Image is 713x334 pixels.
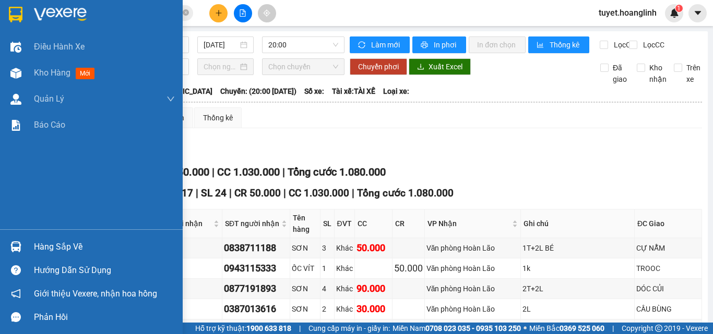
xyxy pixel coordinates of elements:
span: Tổng cước 1.080.000 [288,166,386,178]
span: Quản Lý [34,92,64,105]
div: Khác [336,283,353,294]
span: In phơi [434,39,458,51]
div: HOÀNH [149,241,220,255]
span: CR 50.000 [234,187,281,199]
button: file-add [234,4,252,22]
td: CẦU BÙNG [635,299,702,319]
span: message [11,312,21,322]
div: Văn phòng Hoàn Lão [426,283,519,294]
div: Văn phòng Hoàn Lão [426,303,519,315]
span: caret-down [693,8,703,18]
div: ỐC VÍT [292,263,318,274]
span: question-circle [11,265,21,275]
div: 50.000 [394,261,423,276]
span: Chọn chuyến [268,59,338,75]
div: SƠN [292,242,318,254]
td: 0877191893 [222,279,290,299]
div: Khác [336,242,353,254]
div: Khác [336,263,353,274]
div: 1T+2L BÉ [522,242,633,254]
th: ĐC Giao [635,209,702,238]
div: Văn phòng Hoàn Lão [426,242,519,254]
div: 2L [522,303,633,315]
span: Miền Nam [393,323,521,334]
span: 20:00 [268,37,338,53]
span: Chuyến: (20:00 [DATE]) [220,85,296,97]
div: Phản hồi [34,310,175,325]
div: 4 [322,283,332,294]
span: tuyet.hoanglinh [590,6,665,19]
th: SL [320,209,335,238]
td: TROOC [635,258,702,279]
span: | [229,187,232,199]
img: warehouse-icon [10,42,21,53]
span: Xuất Excel [429,61,462,72]
button: downloadXuất Excel [409,58,471,75]
td: QUYẾT [147,279,222,299]
th: CR [393,209,425,238]
span: CR 50.000 [161,166,209,178]
strong: 1900 633 818 [246,324,291,332]
div: SƠN [292,283,318,294]
td: HOÀNH [147,238,222,258]
span: Lọc CC [639,39,666,51]
input: Chọn ngày [204,61,238,72]
div: QUYẾT [149,281,220,296]
span: SĐT người nhận [225,218,279,229]
span: Giới thiệu Vexere, nhận hoa hồng [34,287,157,300]
div: 3 [322,242,332,254]
span: aim [263,9,270,17]
span: Thống kê [550,39,581,51]
span: | [299,323,301,334]
div: 0838711188 [224,241,288,255]
div: 0387013616 [224,302,288,316]
span: close-circle [183,9,189,16]
button: syncLàm mới [350,36,410,53]
strong: 0369 525 060 [560,324,604,332]
td: 0387013616 [222,299,290,319]
sup: 1 [675,5,683,12]
span: Trên xe [682,62,705,85]
td: THẮNG [147,299,222,319]
th: Tên hàng [290,209,320,238]
img: warehouse-icon [10,68,21,79]
span: copyright [655,325,662,332]
span: Đã giao [609,62,631,85]
img: icon-new-feature [670,8,679,18]
span: Số xe: [304,85,324,97]
td: Văn phòng Hoàn Lão [425,279,521,299]
span: VP Nhận [427,218,510,229]
div: Hướng dẫn sử dụng [34,263,175,278]
span: printer [421,41,430,50]
span: Hỗ trợ kỹ thuật: [195,323,291,334]
div: 2T+2L [522,283,633,294]
span: bar-chart [537,41,545,50]
div: Hàng sắp về [34,239,175,255]
img: solution-icon [10,120,21,131]
div: Thống kê [203,112,233,123]
span: Điều hành xe [34,40,85,53]
span: SL 24 [201,187,227,199]
span: Tổng cước 1.080.000 [357,187,454,199]
button: printerIn phơi [412,36,466,53]
span: | [283,187,286,199]
th: ĐVT [335,209,355,238]
img: warehouse-icon [10,241,21,252]
strong: 0708 023 035 - 0935 103 250 [425,324,521,332]
span: file-add [239,9,246,17]
div: 0943115333 [224,261,288,276]
span: Miền Bắc [529,323,604,334]
td: Văn phòng Hoàn Lão [425,299,521,319]
button: bar-chartThống kê [528,36,589,53]
span: | [352,187,354,199]
span: 1 [677,5,681,12]
button: aim [258,4,276,22]
span: Báo cáo [34,118,65,131]
td: CỰ NẪM [635,238,702,258]
div: 2 [322,303,332,315]
th: Ghi chú [521,209,635,238]
span: Lọc CR [610,39,637,51]
div: Văn phòng Hoàn Lão [426,263,519,274]
button: Chuyển phơi [350,58,407,75]
span: ⚪️ [524,326,527,330]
